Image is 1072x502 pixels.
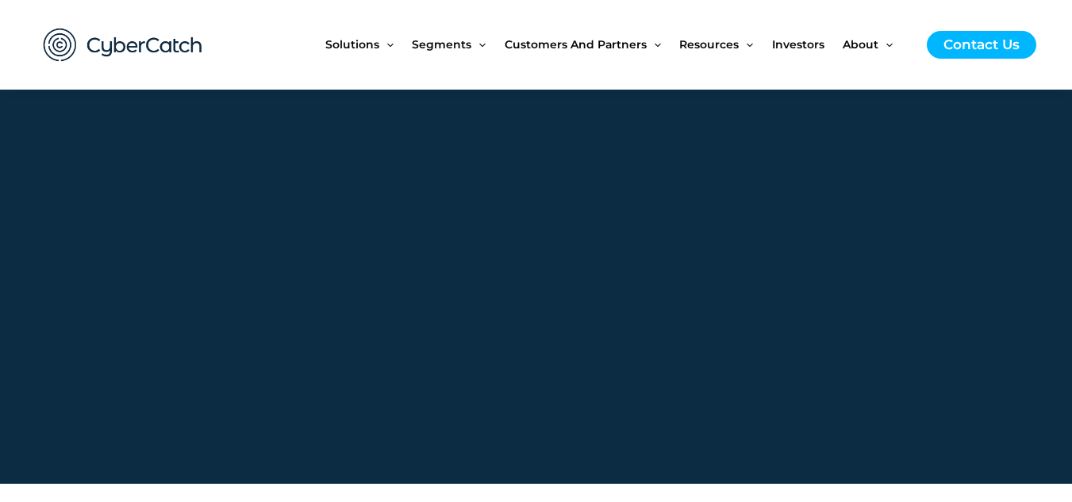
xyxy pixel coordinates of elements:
[505,11,647,78] span: Customers and Partners
[471,11,486,78] span: Menu Toggle
[927,31,1036,59] a: Contact Us
[772,11,843,78] a: Investors
[679,11,739,78] span: Resources
[772,11,824,78] span: Investors
[379,11,394,78] span: Menu Toggle
[325,11,911,78] nav: Site Navigation: New Main Menu
[412,11,471,78] span: Segments
[739,11,753,78] span: Menu Toggle
[325,11,379,78] span: Solutions
[28,12,218,78] img: CyberCatch
[647,11,661,78] span: Menu Toggle
[843,11,878,78] span: About
[878,11,893,78] span: Menu Toggle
